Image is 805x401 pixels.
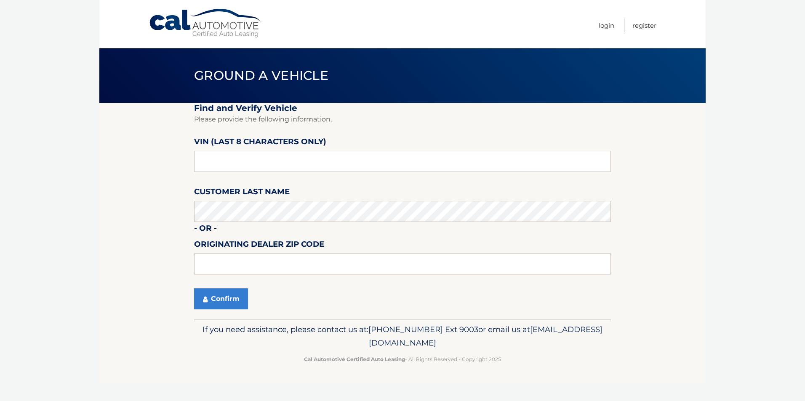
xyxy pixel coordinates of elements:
span: [PHONE_NUMBER] Ext 9003 [368,324,478,334]
p: - All Rights Reserved - Copyright 2025 [200,355,605,364]
label: VIN (last 8 characters only) [194,135,326,151]
label: - or - [194,222,217,237]
p: Please provide the following information. [194,113,611,125]
a: Register [632,18,656,32]
span: Ground a Vehicle [194,68,328,83]
p: If you need assistance, please contact us at: or email us at [200,323,605,350]
strong: Cal Automotive Certified Auto Leasing [304,356,405,362]
a: Cal Automotive [149,8,262,38]
h2: Find and Verify Vehicle [194,103,611,113]
button: Confirm [194,288,248,309]
a: Login [599,18,614,32]
label: Originating Dealer Zip Code [194,238,324,253]
label: Customer Last Name [194,185,290,201]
